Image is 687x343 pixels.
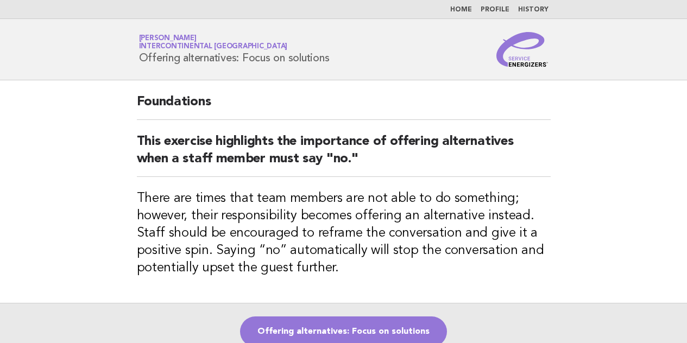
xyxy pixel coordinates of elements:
a: History [518,7,549,13]
a: [PERSON_NAME]InterContinental [GEOGRAPHIC_DATA] [139,35,288,50]
span: InterContinental [GEOGRAPHIC_DATA] [139,43,288,50]
a: Home [450,7,472,13]
h2: This exercise highlights the importance of offering alternatives when a staff member must say "no." [137,133,551,177]
h2: Foundations [137,93,551,120]
img: Service Energizers [496,32,549,67]
h3: There are times that team members are not able to do something; however, their responsibility bec... [137,190,551,277]
h1: Offering alternatives: Focus on solutions [139,35,330,63]
a: Profile [481,7,509,13]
